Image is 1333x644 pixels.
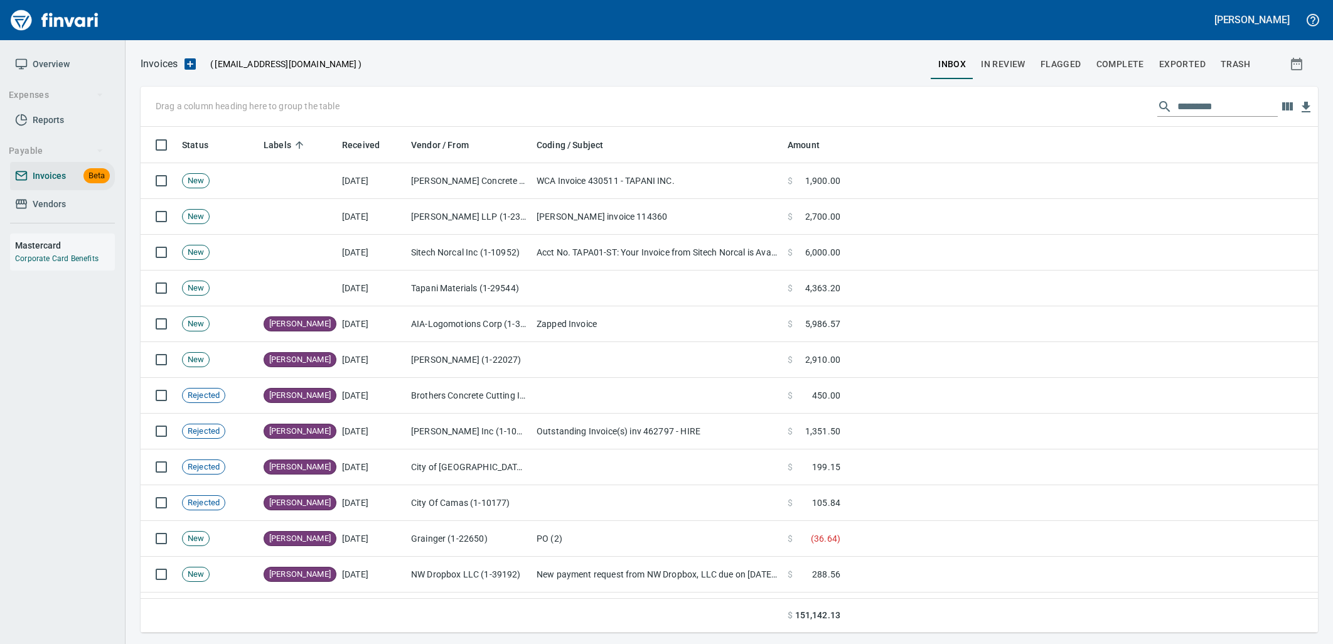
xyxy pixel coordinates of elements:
td: City Of Camas (1-10177) [406,485,532,521]
span: 6,000.00 [805,246,840,259]
span: $ [788,496,793,509]
a: Overview [10,50,115,78]
td: New payment request from NW Dropbox, LLC due on [DATE] - invoice 1950 [532,557,783,593]
span: 1,900.00 [805,174,840,187]
button: Expenses [4,83,109,107]
span: [PERSON_NAME] [264,569,336,581]
td: [PERSON_NAME] Inc (1-10319) [406,414,532,449]
span: Coding / Subject [537,137,603,153]
span: $ [788,353,793,366]
span: New [183,569,209,581]
span: $ [788,246,793,259]
td: Outstanding Invoice(s) inv 462797 - HIRE [532,414,783,449]
span: Received [342,137,396,153]
td: [PERSON_NAME] Concrete Accessories (1-11125) [406,163,532,199]
td: [DATE] [337,557,406,593]
td: PO (2) [532,521,783,557]
td: Sitech Norcal Inc (1-10952) [406,235,532,271]
td: AIA-Logomotions Corp (1-38550) [406,306,532,342]
span: [EMAIL_ADDRESS][DOMAIN_NAME] [213,58,358,70]
span: $ [788,282,793,294]
td: Zapped Invoice [532,306,783,342]
p: Invoices [141,56,178,72]
button: Payable [4,139,109,163]
span: Rejected [183,390,225,402]
span: New [183,354,209,366]
span: Invoices [33,168,66,184]
span: Exported [1159,56,1206,72]
button: Upload an Invoice [178,56,203,72]
td: [PERSON_NAME] invoice 114360 [532,199,783,235]
span: 4,363.20 [805,282,840,294]
td: Account Activity PO#45202 [532,593,783,628]
a: Vendors [10,190,115,218]
span: 151,142.13 [795,609,840,622]
span: New [183,175,209,187]
td: NW Dropbox LLC (1-39192) [406,557,532,593]
span: [PERSON_NAME] [264,533,336,545]
span: Coding / Subject [537,137,619,153]
a: Corporate Card Benefits [15,254,99,263]
span: Reports [33,112,64,128]
td: [PERSON_NAME] LLP (1-23379) [406,199,532,235]
span: Rejected [183,426,225,437]
span: 2,910.00 [805,353,840,366]
td: [DATE] [337,449,406,485]
td: Acct No. TAPA01-ST: Your Invoice from Sitech Norcal is Available Online [532,235,783,271]
td: [DATE] [337,593,406,628]
span: Beta [83,169,110,183]
span: Status [182,137,225,153]
span: Labels [264,137,308,153]
span: Complete [1096,56,1144,72]
span: Overview [33,56,70,72]
span: $ [788,461,793,473]
span: Status [182,137,208,153]
span: 105.84 [812,496,840,509]
a: Reports [10,106,115,134]
span: New [183,247,209,259]
img: Finvari [8,5,102,35]
span: $ [788,318,793,330]
span: $ [788,210,793,223]
button: Choose columns to display [1278,97,1297,116]
span: [PERSON_NAME] [264,318,336,330]
span: In Review [981,56,1025,72]
td: [DATE] [337,199,406,235]
button: Show invoices within a particular date range [1278,53,1318,75]
span: 450.00 [812,389,840,402]
td: Tapani Materials (1-29544) [406,271,532,306]
span: Amount [788,137,820,153]
td: WCA Invoice 430511 - TAPANI INC. [532,163,783,199]
span: Rejected [183,461,225,473]
span: Vendor / From [411,137,469,153]
td: [DATE] [337,342,406,378]
span: $ [788,609,793,622]
span: [PERSON_NAME] [264,426,336,437]
span: [PERSON_NAME] [264,354,336,366]
h5: [PERSON_NAME] [1214,13,1290,26]
span: Vendors [33,196,66,212]
span: 1,351.50 [805,425,840,437]
td: Tapani Materials (1-29544) [406,593,532,628]
span: Received [342,137,380,153]
span: $ [788,532,793,545]
td: [DATE] [337,235,406,271]
span: ( 36.64 ) [811,532,840,545]
h6: Mastercard [15,239,115,252]
td: [DATE] [337,521,406,557]
td: [DATE] [337,306,406,342]
td: Brothers Concrete Cutting Inc (1-10127) [406,378,532,414]
nav: breadcrumb [141,56,178,72]
span: $ [788,568,793,581]
p: ( ) [203,58,361,70]
span: [PERSON_NAME] [264,497,336,509]
a: InvoicesBeta [10,162,115,190]
span: Rejected [183,497,225,509]
span: New [183,533,209,545]
td: [DATE] [337,414,406,449]
p: Drag a column heading here to group the table [156,100,340,112]
td: [DATE] [337,163,406,199]
span: Amount [788,137,836,153]
span: inbox [938,56,966,72]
